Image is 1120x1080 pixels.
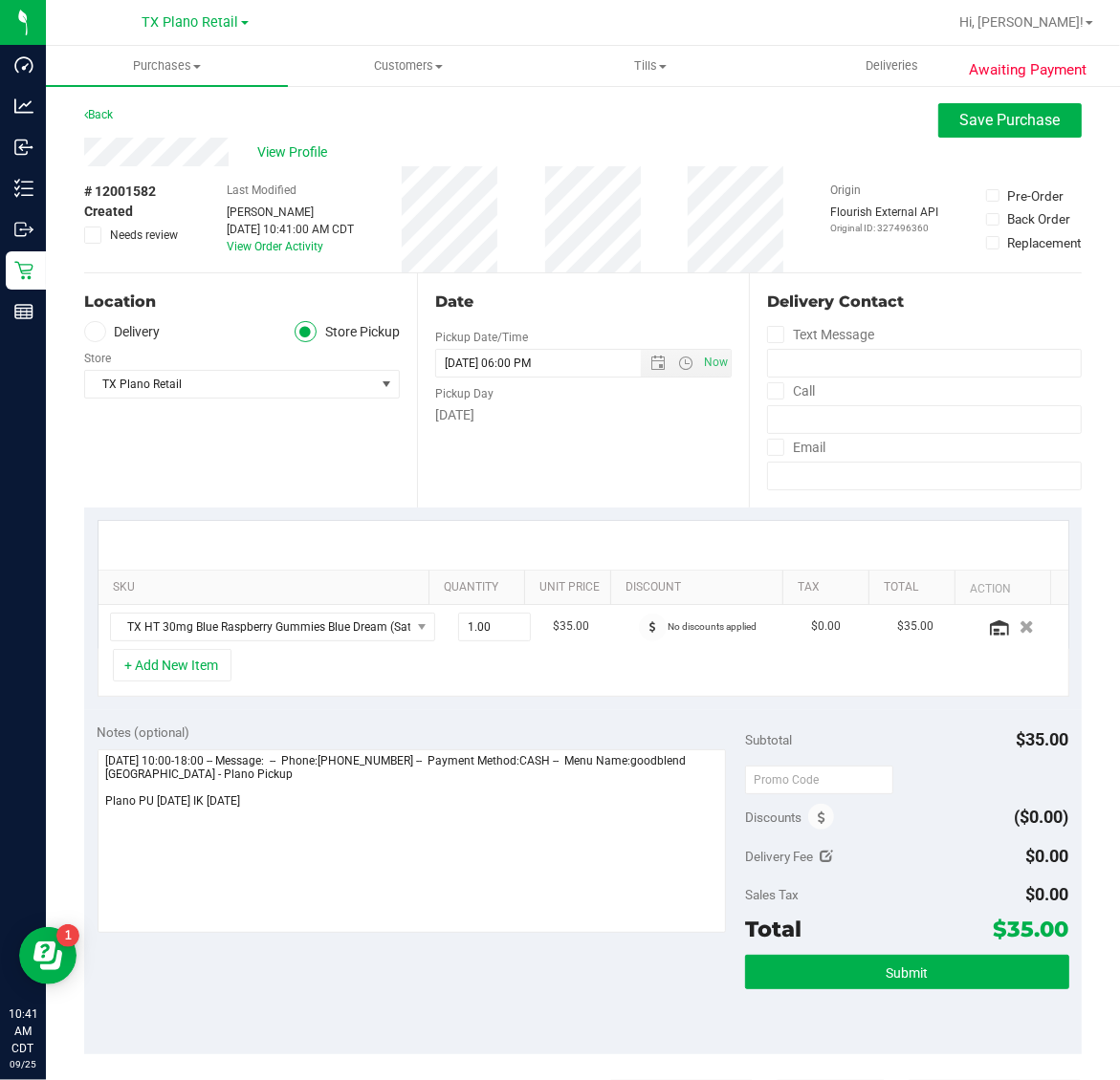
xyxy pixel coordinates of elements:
[14,138,33,157] inline-svg: Inbound
[812,617,842,636] span: $0.00
[767,349,1082,378] input: Format: (999) 999-9999
[840,57,944,75] span: Deliveries
[1008,209,1071,228] div: Back Order
[14,220,33,239] inline-svg: Outbound
[955,571,1050,605] th: Action
[110,613,435,641] span: NO DATA FOUND
[9,1057,37,1071] p: 09/25
[767,378,815,405] label: Call
[670,356,702,371] span: Open the time view
[767,291,1082,313] div: Delivery Contact
[798,580,861,595] a: Tax
[745,955,1069,989] button: Submit
[257,142,334,162] span: View Profile
[111,614,410,640] span: TX HT 30mg Blue Raspberry Gummies Blue Dream (Sativa) 5ct
[745,732,792,747] span: Subtotal
[745,800,802,834] span: Discounts
[435,405,733,425] div: [DATE]
[831,204,939,235] div: Flourish External API
[46,46,288,86] a: Purchases
[14,261,33,280] inline-svg: Retail
[459,614,530,640] input: 1.00
[745,849,813,864] span: Delivery Fee
[289,57,529,75] span: Customers
[960,111,1061,129] span: Save Purchase
[969,59,1087,81] span: Awaiting Payment
[886,965,928,981] span: Submit
[110,227,178,244] span: Needs review
[884,580,947,595] a: Total
[831,182,862,199] label: Origin
[98,724,190,740] span: Notes (optional)
[1008,186,1065,205] div: Pre-Order
[84,350,111,367] label: Store
[435,329,528,346] label: Pickup Date/Time
[745,916,802,942] span: Total
[295,321,400,343] label: Store Pickup
[143,14,239,31] span: TX Plano Retail
[228,204,355,221] div: [PERSON_NAME]
[642,356,674,371] span: Open the date view
[898,617,934,636] span: $35.00
[530,57,770,75] span: Tills
[435,291,733,313] div: Date
[14,179,33,198] inline-svg: Inventory
[938,103,1082,138] button: Save Purchase
[1008,233,1082,252] div: Replacement
[767,434,825,462] label: Email
[820,850,833,863] i: Edit Delivery Fee
[745,766,893,794] input: Promo Code
[435,385,494,402] label: Pickup Day
[228,221,355,238] div: [DATE] 10:41:00 AM CDT
[14,97,33,116] inline-svg: Analytics
[85,371,375,398] span: TX Plano Retail
[767,321,874,349] label: Text Message
[539,580,603,595] a: Unit Price
[19,927,77,984] iframe: Resource center
[745,887,799,902] span: Sales Tax
[84,202,133,222] span: Created
[444,580,516,595] a: Quantity
[1026,846,1069,866] span: $0.00
[56,924,79,947] iframe: Resource center unread badge
[46,57,288,75] span: Purchases
[84,291,400,313] div: Location
[700,349,733,377] span: Set Current date
[831,221,939,235] p: Original ID: 327496360
[375,371,399,398] span: select
[14,302,33,321] inline-svg: Reports
[228,240,324,253] a: View Order Activity
[84,182,156,202] span: # 12001582
[529,46,771,86] a: Tills
[14,55,33,75] inline-svg: Dashboard
[9,1005,37,1057] p: 10:41 AM CDT
[767,405,1082,434] input: Format: (999) 999-9999
[994,916,1069,942] span: $35.00
[669,621,758,632] span: No discounts applied
[288,46,530,86] a: Customers
[113,649,231,681] button: + Add New Item
[113,580,421,595] a: SKU
[228,182,297,199] label: Last Modified
[1015,807,1069,827] span: ($0.00)
[1017,729,1069,749] span: $35.00
[626,580,775,595] a: Discount
[1026,884,1069,904] span: $0.00
[554,617,590,636] span: $35.00
[84,321,161,343] label: Delivery
[959,14,1084,30] span: Hi, [PERSON_NAME]!
[771,46,1013,86] a: Deliveries
[84,108,113,121] a: Back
